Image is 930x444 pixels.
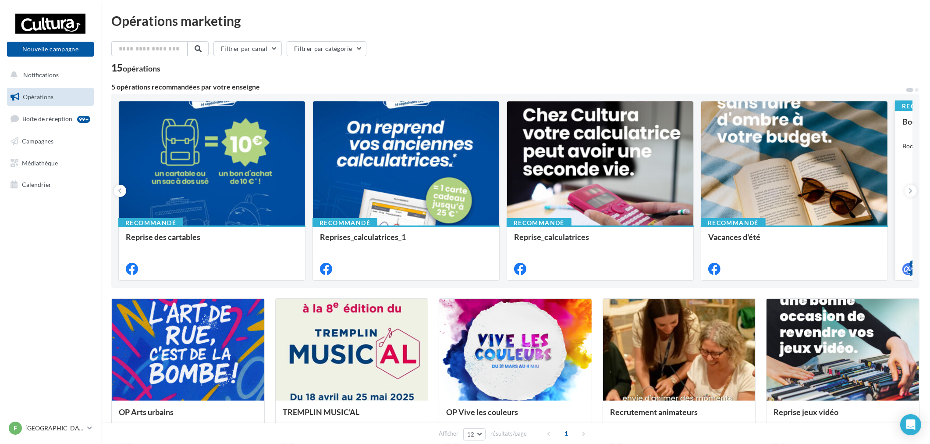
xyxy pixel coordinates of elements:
[23,71,59,79] span: Notifications
[5,132,96,150] a: Campagnes
[118,218,183,228] div: Recommandé
[111,63,160,73] div: 15
[774,408,912,425] div: Reprise jeux vidéo
[5,175,96,194] a: Calendrier
[25,424,84,433] p: [GEOGRAPHIC_DATA]
[5,88,96,106] a: Opérations
[22,181,51,188] span: Calendrier
[5,109,96,128] a: Boîte de réception99+
[22,159,58,166] span: Médiathèque
[312,218,377,228] div: Recommandé
[22,137,53,145] span: Campagnes
[14,424,17,433] span: F
[5,66,92,84] button: Notifications
[490,430,527,438] span: résultats/page
[439,430,458,438] span: Afficher
[507,218,571,228] div: Recommandé
[77,116,90,123] div: 99+
[909,260,917,268] div: 4
[5,154,96,172] a: Médiathèque
[283,408,421,425] div: TREMPLIN MUSIC'AL
[514,233,686,250] div: Reprise_calculatrices
[23,93,53,100] span: Opérations
[446,408,585,425] div: OP Vive les couleurs
[708,233,880,250] div: Vacances d'été
[22,115,72,122] span: Boîte de réception
[900,414,921,435] div: Open Intercom Messenger
[111,14,919,27] div: Opérations marketing
[610,408,749,425] div: Recrutement animateurs
[7,420,94,437] a: F [GEOGRAPHIC_DATA]
[287,41,366,56] button: Filtrer par catégorie
[123,64,160,72] div: opérations
[126,233,298,250] div: Reprise des cartables
[7,42,94,57] button: Nouvelle campagne
[463,428,486,440] button: 12
[320,233,492,250] div: Reprises_calculatrices_1
[701,218,766,228] div: Recommandé
[213,41,282,56] button: Filtrer par canal
[467,431,475,438] span: 12
[559,426,573,440] span: 1
[119,408,257,425] div: OP Arts urbains
[111,83,905,90] div: 5 opérations recommandées par votre enseigne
